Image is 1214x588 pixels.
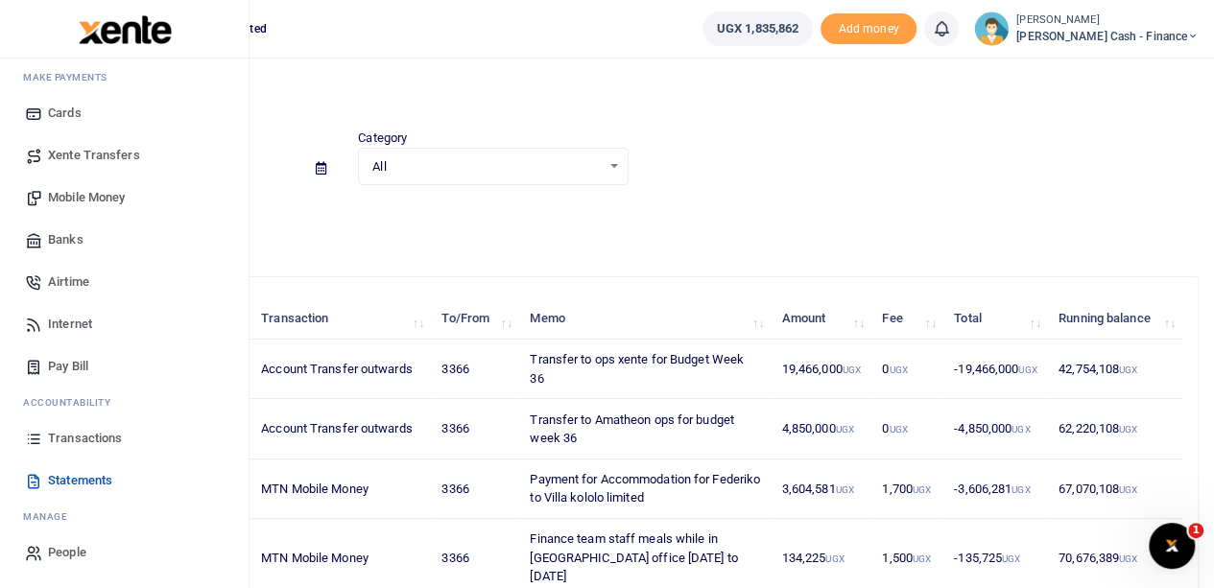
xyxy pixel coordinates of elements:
[48,188,125,207] span: Mobile Money
[15,388,233,417] li: Ac
[372,157,600,176] span: All
[15,176,233,219] a: Mobile Money
[519,298,771,340] th: Memo: activate to sort column ascending
[1012,424,1030,435] small: UGX
[431,459,519,519] td: 3366
[48,357,88,376] span: Pay Bill
[913,553,931,564] small: UGX
[431,340,519,399] td: 3366
[1048,298,1182,340] th: Running balance: activate to sort column ascending
[771,340,871,399] td: 19,466,000
[15,134,233,176] a: Xente Transfers
[974,12,1199,46] a: profile-user [PERSON_NAME] [PERSON_NAME] Cash - Finance
[431,399,519,459] td: 3366
[48,429,122,448] span: Transactions
[821,20,916,35] a: Add money
[48,230,83,249] span: Banks
[943,340,1048,399] td: -19,466,000
[943,459,1048,519] td: -3,606,281
[702,12,813,46] a: UGX 1,835,862
[1048,399,1182,459] td: 62,220,108
[835,424,853,435] small: UGX
[1048,459,1182,519] td: 67,070,108
[48,543,86,562] span: People
[519,340,771,399] td: Transfer to ops xente for Budget Week 36
[33,70,107,84] span: ake Payments
[48,104,82,123] span: Cards
[519,399,771,459] td: Transfer to Amatheon ops for budget week 36
[48,272,89,292] span: Airtime
[358,129,407,148] label: Category
[15,531,233,574] a: People
[73,208,1199,228] p: Download
[37,395,110,410] span: countability
[79,15,172,44] img: logo-large
[15,459,233,502] a: Statements
[1018,365,1036,375] small: UGX
[771,459,871,519] td: 3,604,581
[871,399,943,459] td: 0
[1119,553,1137,564] small: UGX
[821,13,916,45] span: Add money
[843,365,861,375] small: UGX
[943,399,1048,459] td: -4,850,000
[15,303,233,345] a: Internet
[15,502,233,531] li: M
[1119,424,1137,435] small: UGX
[825,553,844,564] small: UGX
[1016,12,1199,29] small: [PERSON_NAME]
[73,82,1199,104] h4: Statements
[431,298,519,340] th: To/From: activate to sort column ascending
[33,509,68,524] span: anage
[15,345,233,388] a: Pay Bill
[695,12,821,46] li: Wallet ballance
[48,471,112,490] span: Statements
[77,21,172,35] a: logo-small logo-large logo-large
[871,340,943,399] td: 0
[48,315,92,334] span: Internet
[48,146,140,165] span: Xente Transfers
[15,219,233,261] a: Banks
[943,298,1048,340] th: Total: activate to sort column ascending
[889,365,907,375] small: UGX
[1119,484,1137,495] small: UGX
[1002,553,1020,564] small: UGX
[15,62,233,92] li: M
[821,13,916,45] li: Toup your wallet
[889,424,907,435] small: UGX
[835,484,853,495] small: UGX
[250,298,431,340] th: Transaction: activate to sort column ascending
[771,399,871,459] td: 4,850,000
[15,261,233,303] a: Airtime
[250,459,431,519] td: MTN Mobile Money
[974,12,1009,46] img: profile-user
[1119,365,1137,375] small: UGX
[771,298,871,340] th: Amount: activate to sort column ascending
[1048,340,1182,399] td: 42,754,108
[1149,523,1195,569] iframe: Intercom live chat
[519,459,771,519] td: Payment for Accommodation for Federiko to Villa kololo limited
[250,340,431,399] td: Account Transfer outwards
[871,459,943,519] td: 1,700
[717,19,798,38] span: UGX 1,835,862
[913,484,931,495] small: UGX
[15,92,233,134] a: Cards
[1012,484,1030,495] small: UGX
[250,399,431,459] td: Account Transfer outwards
[1188,523,1203,538] span: 1
[1016,28,1199,45] span: [PERSON_NAME] Cash - Finance
[871,298,943,340] th: Fee: activate to sort column ascending
[15,417,233,459] a: Transactions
